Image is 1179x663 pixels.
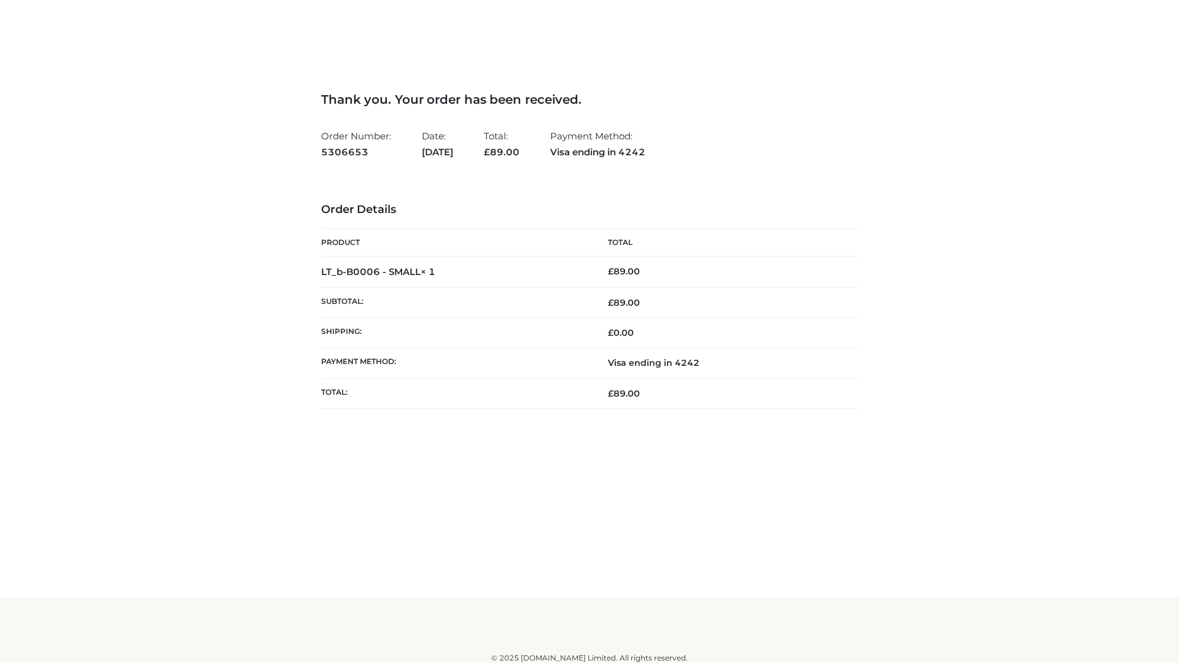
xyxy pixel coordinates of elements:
li: Date: [422,125,453,163]
li: Payment Method: [550,125,645,163]
td: Visa ending in 4242 [589,348,858,378]
bdi: 89.00 [608,266,640,277]
th: Payment method: [321,348,589,378]
span: £ [608,266,613,277]
span: 89.00 [608,388,640,399]
span: £ [608,327,613,338]
th: Total: [321,378,589,408]
h3: Order Details [321,203,858,217]
strong: Visa ending in 4242 [550,144,645,160]
th: Product [321,229,589,257]
h3: Thank you. Your order has been received. [321,92,858,107]
span: £ [608,388,613,399]
li: Order Number: [321,125,391,163]
bdi: 0.00 [608,327,634,338]
span: 89.00 [484,146,519,158]
strong: LT_b-B0006 - SMALL [321,266,435,277]
strong: [DATE] [422,144,453,160]
th: Shipping: [321,318,589,348]
strong: 5306653 [321,144,391,160]
span: £ [608,297,613,308]
li: Total: [484,125,519,163]
span: £ [484,146,490,158]
th: Total [589,229,858,257]
strong: × 1 [421,266,435,277]
th: Subtotal: [321,287,589,317]
span: 89.00 [608,297,640,308]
